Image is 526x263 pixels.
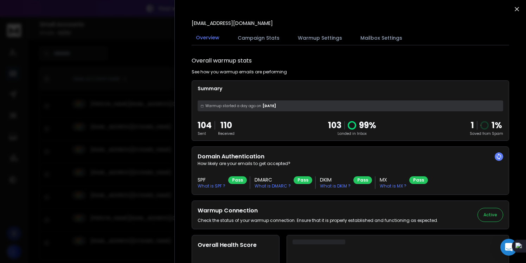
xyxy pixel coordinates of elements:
[198,85,503,92] p: Summary
[470,131,503,136] p: Saved from Spam
[198,161,503,166] p: How likely are your emails to get accepted?
[471,119,474,131] strong: 1
[255,183,291,189] p: What is DMARC ?
[198,100,503,111] div: [DATE]
[192,20,273,27] p: [EMAIL_ADDRESS][DOMAIN_NAME]
[500,239,517,256] div: Open Intercom Messenger
[198,152,503,161] h2: Domain Authentication
[359,120,376,131] p: 99 %
[328,131,376,136] p: Landed in Inbox
[198,206,438,215] h2: Warmup Connection
[294,30,346,46] button: Warmup Settings
[198,218,438,223] p: Check the status of your warmup connection. Ensure that it is properly established and functionin...
[228,176,247,184] div: Pass
[356,30,406,46] button: Mailbox Settings
[192,57,252,65] h1: Overall warmup stats
[294,176,312,184] div: Pass
[492,120,502,131] p: 1 %
[218,120,235,131] p: 110
[198,120,212,131] p: 104
[320,176,351,183] h3: DKIM
[198,176,225,183] h3: SPF
[380,176,406,183] h3: MX
[409,176,428,184] div: Pass
[328,120,341,131] p: 103
[218,131,235,136] p: Received
[255,176,291,183] h3: DMARC
[353,176,372,184] div: Pass
[198,131,212,136] p: Sent
[192,30,224,46] button: Overview
[233,30,284,46] button: Campaign Stats
[477,208,503,222] button: Active
[192,69,287,75] p: See how you warmup emails are performing
[198,183,225,189] p: What is SPF ?
[205,103,261,109] span: Warmup started a day ago on
[380,183,406,189] p: What is MX ?
[320,183,351,189] p: What is DKIM ?
[198,241,274,249] h2: Overall Health Score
